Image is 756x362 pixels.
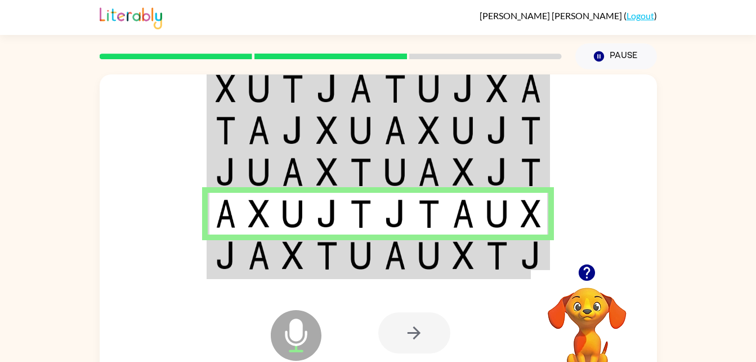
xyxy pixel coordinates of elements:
img: t [384,74,406,103]
img: j [384,200,406,228]
div: ( ) [480,10,657,21]
img: a [248,241,270,270]
img: x [216,74,236,103]
img: a [418,158,440,186]
img: j [486,116,508,144]
img: a [282,158,303,186]
button: Pause [575,43,657,69]
img: j [486,158,508,186]
img: u [453,116,474,144]
img: x [453,241,474,270]
img: x [316,116,338,144]
img: u [418,241,440,270]
img: u [486,200,508,228]
img: x [521,200,541,228]
img: x [248,200,270,228]
img: a [350,74,372,103]
img: t [316,241,338,270]
img: u [350,116,372,144]
img: u [350,241,372,270]
img: a [248,116,270,144]
img: t [216,116,236,144]
img: j [316,74,338,103]
img: a [216,200,236,228]
img: Literably [100,5,162,29]
img: u [418,74,440,103]
img: t [418,200,440,228]
img: t [521,116,541,144]
img: u [282,200,303,228]
img: x [282,241,303,270]
img: j [316,200,338,228]
img: x [486,74,508,103]
img: a [384,241,406,270]
img: j [216,158,236,186]
img: j [453,74,474,103]
img: x [418,116,440,144]
img: t [350,200,372,228]
img: t [486,241,508,270]
img: u [248,74,270,103]
img: u [248,158,270,186]
img: a [384,116,406,144]
img: x [453,158,474,186]
img: j [216,241,236,270]
img: u [384,158,406,186]
img: x [316,158,338,186]
img: t [521,158,541,186]
a: Logout [627,10,654,21]
img: a [521,74,541,103]
img: j [521,241,541,270]
img: t [350,158,372,186]
img: a [453,200,474,228]
img: j [282,116,303,144]
img: t [282,74,303,103]
span: [PERSON_NAME] [PERSON_NAME] [480,10,624,21]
